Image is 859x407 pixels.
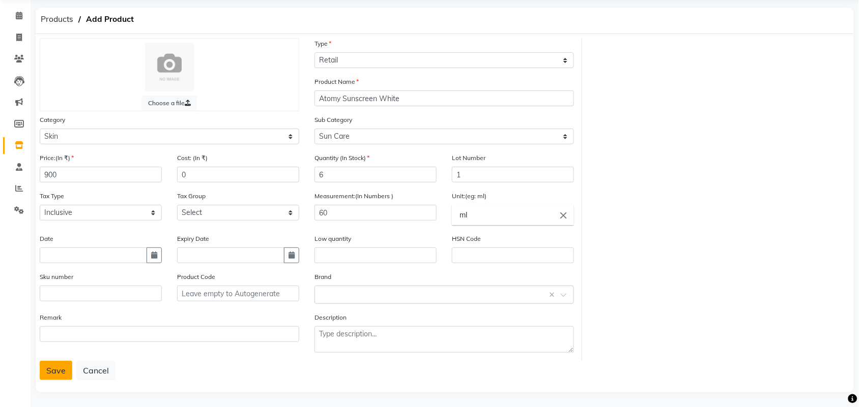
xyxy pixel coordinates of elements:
label: Measurement:(In Numbers ) [314,192,393,201]
button: Cancel [76,361,116,380]
label: Expiry Date [177,234,209,243]
button: Save [40,361,72,380]
label: Sub Category [314,115,352,124]
label: Product Code [177,272,215,281]
span: Add Product [81,10,139,28]
label: Product Name [314,77,359,86]
label: Remark [40,313,62,322]
label: Quantity (In Stock) [314,153,369,163]
label: Cost: (In ₹) [177,153,208,163]
label: Unit:(eg: ml) [452,192,486,201]
label: Lot Number [452,153,485,163]
label: Low quantity [314,234,351,243]
span: Clear all [549,290,558,300]
label: Category [40,115,65,124]
img: Cinque Terre [145,43,194,91]
label: Type [314,39,331,48]
label: Choose a file [142,96,197,111]
i: Close [558,210,569,221]
label: Price:(In ₹) [40,153,74,163]
label: Tax Type [40,192,64,201]
span: Products [36,10,78,28]
label: Tax Group [177,192,206,201]
label: Brand [314,272,331,281]
input: Leave empty to Autogenerate [177,286,299,301]
label: Sku number [40,272,73,281]
label: HSN Code [452,234,481,243]
label: Description [314,313,347,322]
label: Date [40,234,53,243]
